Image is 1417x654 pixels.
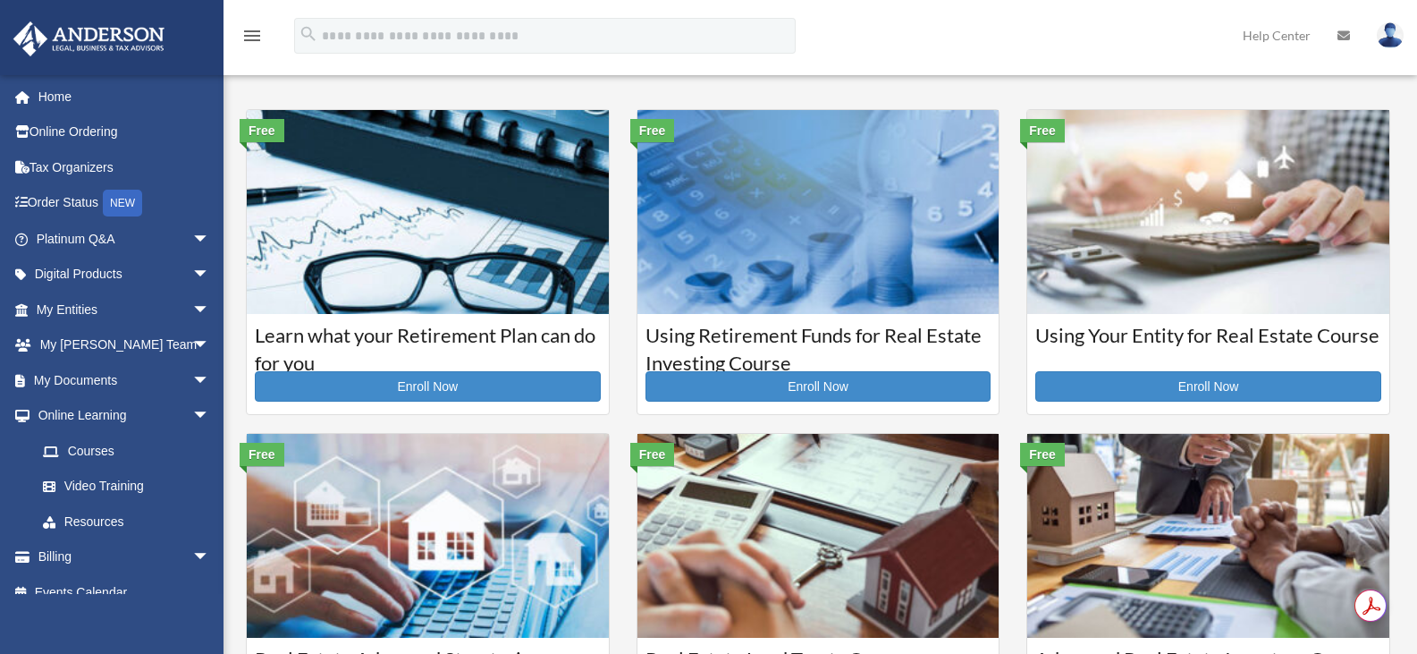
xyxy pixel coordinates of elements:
a: Video Training [25,469,237,505]
span: arrow_drop_down [192,327,228,364]
a: Order StatusNEW [13,185,237,222]
a: My Documentsarrow_drop_down [13,362,237,398]
a: Tax Organizers [13,149,237,185]
span: arrow_drop_down [192,221,228,258]
span: arrow_drop_down [192,539,228,576]
h3: Using Your Entity for Real Estate Course [1035,322,1381,367]
a: Home [13,79,237,115]
a: Digital Productsarrow_drop_down [13,257,237,293]
div: Free [240,443,284,466]
a: Enroll Now [255,371,601,402]
span: arrow_drop_down [192,398,228,435]
div: Free [1020,119,1065,142]
a: Billingarrow_drop_down [13,539,237,575]
img: User Pic [1377,22,1404,48]
div: Free [1020,443,1065,466]
span: arrow_drop_down [192,362,228,399]
i: menu [241,25,263,47]
div: NEW [103,190,142,217]
span: arrow_drop_down [192,292,228,328]
a: My Entitiesarrow_drop_down [13,292,237,327]
a: Enroll Now [645,371,991,402]
a: Enroll Now [1035,371,1381,402]
i: search [299,24,318,44]
span: arrow_drop_down [192,257,228,293]
div: Free [630,443,675,466]
a: Events Calendar [13,574,237,610]
a: Resources [25,504,237,539]
a: Platinum Q&Aarrow_drop_down [13,221,237,257]
a: menu [241,31,263,47]
a: Online Ordering [13,115,237,150]
h3: Learn what your Retirement Plan can do for you [255,322,601,367]
a: My [PERSON_NAME] Teamarrow_drop_down [13,327,237,363]
a: Courses [25,433,228,469]
a: Online Learningarrow_drop_down [13,398,237,434]
div: Free [630,119,675,142]
div: Free [240,119,284,142]
h3: Using Retirement Funds for Real Estate Investing Course [645,322,991,367]
img: Anderson Advisors Platinum Portal [8,21,170,56]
